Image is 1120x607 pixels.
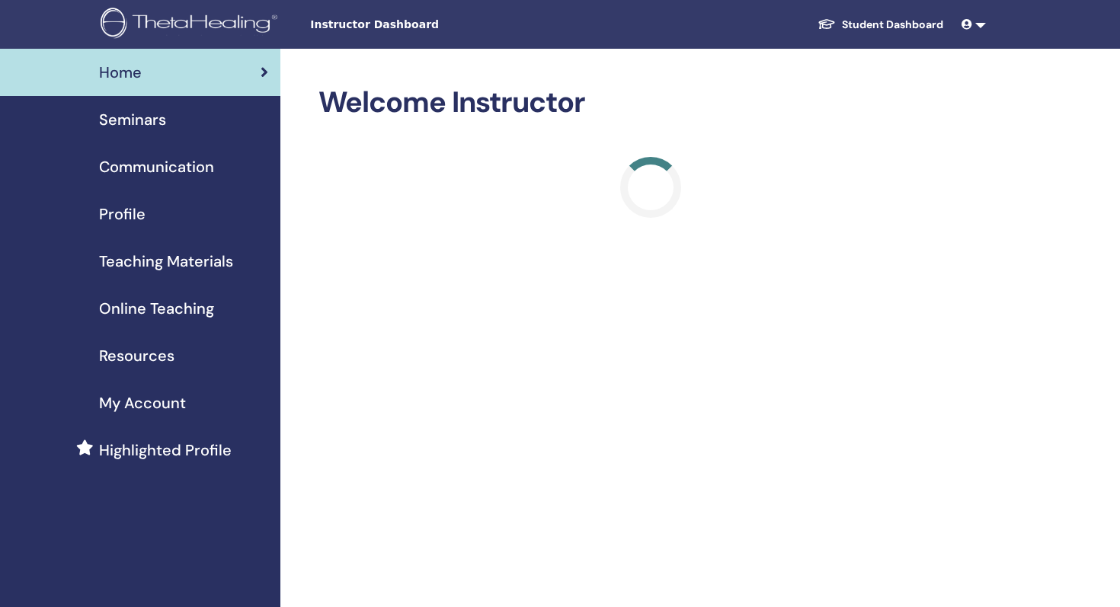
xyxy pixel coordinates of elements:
[99,203,146,225] span: Profile
[99,61,142,84] span: Home
[101,8,283,42] img: logo.png
[805,11,955,39] a: Student Dashboard
[310,17,539,33] span: Instructor Dashboard
[99,439,232,462] span: Highlighted Profile
[99,155,214,178] span: Communication
[99,250,233,273] span: Teaching Materials
[818,18,836,30] img: graduation-cap-white.svg
[318,85,984,120] h2: Welcome Instructor
[99,391,186,414] span: My Account
[99,344,174,367] span: Resources
[99,108,166,131] span: Seminars
[99,297,214,320] span: Online Teaching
